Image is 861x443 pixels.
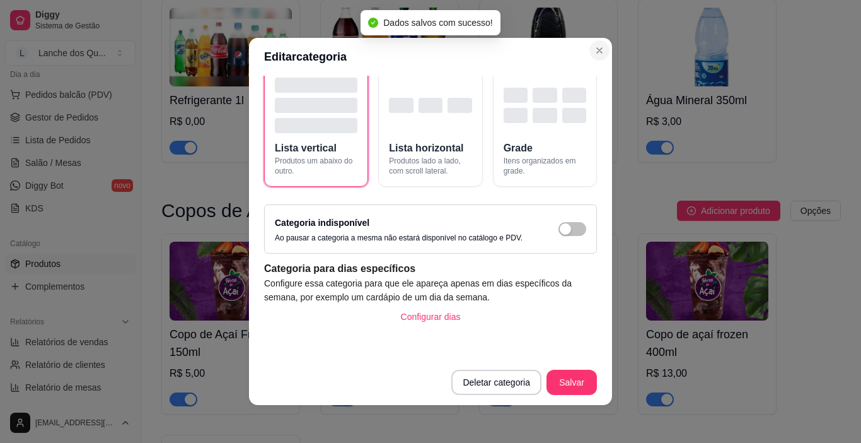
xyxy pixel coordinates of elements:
button: Lista verticalProdutos um abaixo do outro. [264,67,368,187]
button: Deletar categoria [451,370,541,395]
span: Dados salvos com sucesso! [383,18,493,28]
article: Categoria para dias específicos [264,261,597,276]
article: Configure essa categoria para que ele apareça apenas em dias específicos da semana, por exemplo u... [264,276,597,304]
span: check-circle [368,18,378,28]
label: Categoria indisponível [275,218,369,228]
span: Itens organizados em grade. [504,156,586,176]
span: Grade [504,141,533,156]
button: Close [589,40,610,61]
span: Lista vertical [275,141,337,156]
button: GradeItens organizados em grade. [493,67,597,187]
button: Salvar [546,370,597,395]
button: Lista horizontalProdutos lado a lado, com scroll lateral. [378,67,482,187]
span: Lista horizontal [389,141,463,156]
button: Configurar dias [391,304,471,329]
p: Ao pausar a categoria a mesma não estará disponível no catálogo e PDV. [275,233,523,243]
span: Produtos lado a lado, com scroll lateral. [389,156,471,176]
header: Editar categoria [249,38,612,76]
span: Produtos um abaixo do outro. [275,156,357,176]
